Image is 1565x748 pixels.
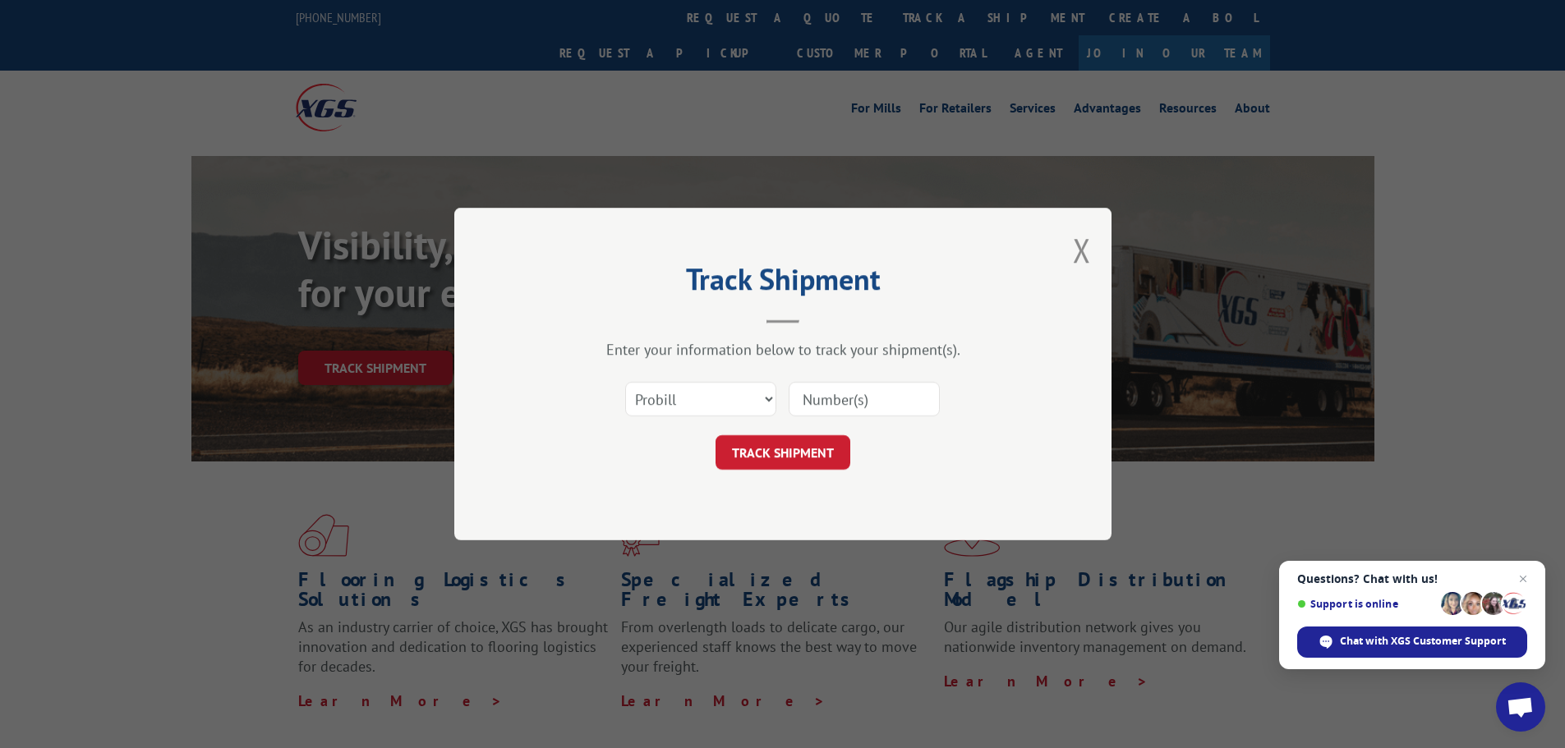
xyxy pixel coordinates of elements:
div: Open chat [1496,682,1545,732]
h2: Track Shipment [536,268,1029,299]
input: Number(s) [789,382,940,416]
span: Close chat [1513,569,1533,589]
button: Close modal [1073,228,1091,272]
div: Chat with XGS Customer Support [1297,626,1527,658]
span: Questions? Chat with us! [1297,572,1527,585]
div: Enter your information below to track your shipment(s). [536,340,1029,359]
span: Chat with XGS Customer Support [1340,634,1506,649]
span: Support is online [1297,598,1435,610]
button: TRACK SHIPMENT [716,435,850,470]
